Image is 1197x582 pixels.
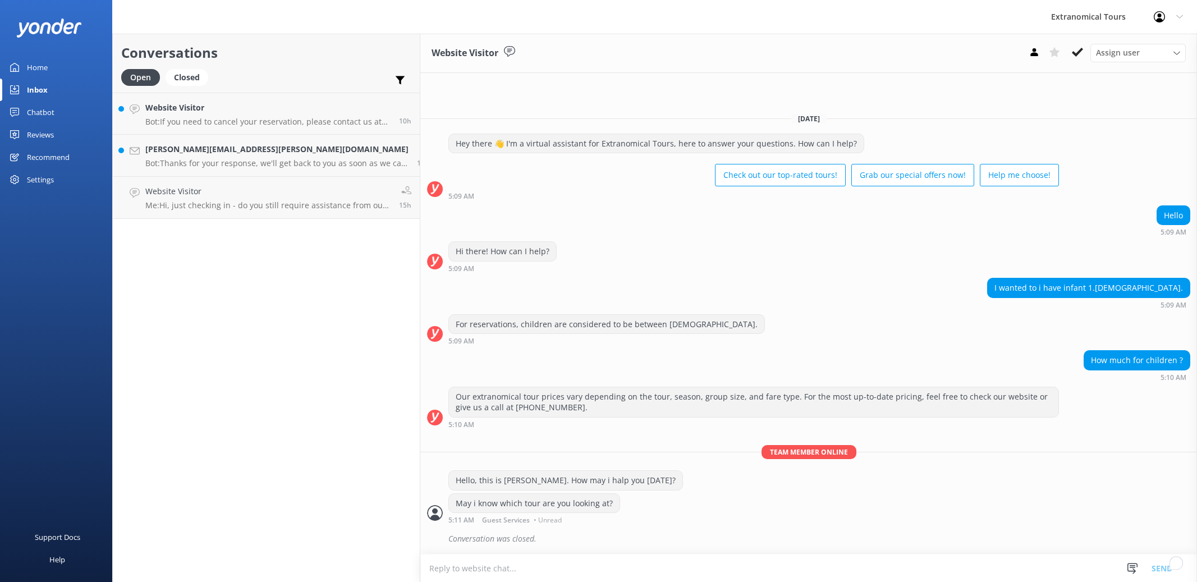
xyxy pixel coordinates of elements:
p: Me: Hi, just checking in - do you still require assistance from our team on this? Thank you. [145,200,391,210]
a: Open [121,71,166,83]
a: Closed [166,71,214,83]
div: Support Docs [35,526,80,548]
div: 02:09pm 14-Aug-2025 (UTC -07:00) America/Tijuana [987,301,1190,309]
strong: 5:09 AM [448,193,474,200]
div: Conversation was closed. [448,529,1190,548]
strong: 5:09 AM [1161,229,1186,236]
div: May i know which tour are you looking at? [449,494,620,513]
button: Check out our top-rated tours! [715,164,846,186]
div: 2025-08-15T01:05:26.768 [427,529,1190,548]
div: Help [49,548,65,571]
div: 02:10pm 14-Aug-2025 (UTC -07:00) America/Tijuana [448,420,1059,428]
p: Bot: Thanks for your response, we'll get back to you as soon as we can during opening hours. [145,158,409,168]
div: 02:09pm 14-Aug-2025 (UTC -07:00) America/Tijuana [1157,228,1190,236]
span: 10:47pm 17-Aug-2025 (UTC -07:00) America/Tijuana [417,158,429,168]
div: Hello [1157,206,1190,225]
img: yonder-white-logo.png [17,19,81,37]
h4: Website Visitor [145,185,391,198]
div: Assign User [1090,44,1186,62]
strong: 5:11 AM [448,517,474,524]
a: Website VisitorBot:If you need to cancel your reservation, please contact us at [PHONE_NUMBER] or... [113,93,420,135]
button: Help me choose! [980,164,1059,186]
a: [PERSON_NAME][EMAIL_ADDRESS][PERSON_NAME][DOMAIN_NAME]Bot:Thanks for your response, we'll get bac... [113,135,420,177]
div: Hello, this is [PERSON_NAME]. How may i halp you [DATE]? [449,471,682,490]
div: Open [121,69,160,86]
div: Recommend [27,146,70,168]
div: 02:09pm 14-Aug-2025 (UTC -07:00) America/Tijuana [448,264,557,272]
div: Home [27,56,48,79]
span: [DATE] [791,114,827,123]
span: Assign user [1096,47,1140,59]
h4: [PERSON_NAME][EMAIL_ADDRESS][PERSON_NAME][DOMAIN_NAME] [145,143,409,155]
div: 02:09pm 14-Aug-2025 (UTC -07:00) America/Tijuana [448,192,1059,200]
div: How much for children ? [1084,351,1190,370]
div: 02:10pm 14-Aug-2025 (UTC -07:00) America/Tijuana [1084,373,1190,381]
strong: 5:09 AM [448,338,474,345]
span: Guest Services [482,517,530,524]
div: Inbox [27,79,48,101]
span: 03:12am 18-Aug-2025 (UTC -07:00) America/Tijuana [399,116,411,126]
div: For reservations, children are considered to be between [DEMOGRAPHIC_DATA]. [449,315,764,334]
h4: Website Visitor [145,102,391,114]
strong: 5:10 AM [1161,374,1186,381]
a: Website VisitorMe:Hi, just checking in - do you still require assistance from our team on this? T... [113,177,420,219]
div: Our extranomical tour prices vary depending on the tour, season, group size, and fare type. For t... [449,387,1058,417]
div: Settings [27,168,54,191]
span: 09:58pm 17-Aug-2025 (UTC -07:00) America/Tijuana [399,200,411,210]
div: Reviews [27,123,54,146]
div: Hey there 👋 I'm a virtual assistant for Extranomical Tours, here to answer your questions. How ca... [449,134,864,153]
textarea: To enrich screen reader interactions, please activate Accessibility in Grammarly extension settings [420,554,1197,582]
button: Grab our special offers now! [851,164,974,186]
h2: Conversations [121,42,411,63]
span: • Unread [534,517,562,524]
strong: 5:10 AM [448,421,474,428]
div: Closed [166,69,208,86]
div: Hi there! How can I help? [449,242,556,261]
strong: 5:09 AM [448,265,474,272]
div: I wanted to i have infant 1.[DEMOGRAPHIC_DATA]. [988,278,1190,297]
span: Team member online [762,445,856,459]
strong: 5:09 AM [1161,302,1186,309]
div: 02:11pm 14-Aug-2025 (UTC -07:00) America/Tijuana [448,516,620,524]
h3: Website Visitor [432,46,498,61]
p: Bot: If you need to cancel your reservation, please contact us at [PHONE_NUMBER] or email [EMAIL_... [145,117,391,127]
div: Chatbot [27,101,54,123]
div: 02:09pm 14-Aug-2025 (UTC -07:00) America/Tijuana [448,337,765,345]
